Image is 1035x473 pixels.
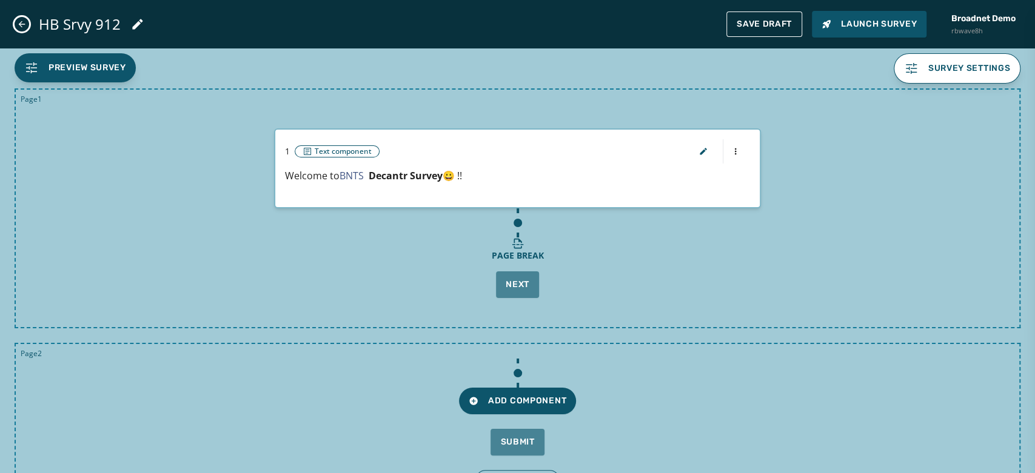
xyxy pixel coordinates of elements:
[726,12,802,37] button: Save Draft
[369,169,443,182] strong: Decantr Survey
[340,169,364,182] a: BNTS
[39,15,121,33] span: HB Srvy 912
[500,436,534,448] span: Submit
[894,53,1021,84] button: Survey settings
[812,11,926,38] button: Launch Survey
[502,208,534,237] div: Add component after component 1
[10,10,395,23] body: Rich Text Area
[928,64,1011,73] span: Survey settings
[49,62,126,74] span: Preview Survey
[822,18,917,30] span: Launch Survey
[472,233,563,266] div: Page break
[737,19,792,29] span: Save Draft
[315,147,372,156] span: Text component
[21,94,42,104] span: Page 1
[469,395,566,407] span: Add Component
[502,359,534,388] div: Add component after component 2
[459,388,576,414] button: Add Component
[15,53,136,82] button: Preview Survey
[285,168,751,197] p: Welcome to 😀 !!
[492,250,544,262] div: Page break
[21,349,42,359] span: Page 2
[491,429,544,455] button: Submit
[506,279,529,291] span: Next
[285,145,290,157] span: 1
[496,271,539,298] button: Next
[951,26,1016,36] span: rbwave8h
[951,13,1016,25] span: Broadnet Demo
